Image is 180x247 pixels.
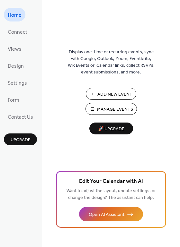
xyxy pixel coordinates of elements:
[8,27,27,37] span: Connect
[4,42,25,55] a: Views
[11,137,31,143] span: Upgrade
[79,177,143,186] span: Edit Your Calendar with AI
[4,110,37,123] a: Contact Us
[4,76,31,89] a: Settings
[97,91,132,98] span: Add New Event
[89,123,133,134] button: 🚀 Upgrade
[67,187,156,202] span: Want to adjust the layout, update settings, or change the design? The assistant can help.
[4,133,37,145] button: Upgrade
[4,93,23,106] a: Form
[8,10,22,20] span: Home
[8,95,19,105] span: Form
[97,106,133,113] span: Manage Events
[4,59,28,72] a: Design
[8,61,24,71] span: Design
[68,49,155,76] span: Display one-time or recurring events, sync with Google, Outlook, Zoom, Eventbrite, Wix Events or ...
[93,125,129,133] span: 🚀 Upgrade
[8,78,27,88] span: Settings
[89,211,124,218] span: Open AI Assistant
[4,25,31,38] a: Connect
[85,103,137,115] button: Manage Events
[79,207,143,221] button: Open AI Assistant
[8,112,33,122] span: Contact Us
[8,44,22,54] span: Views
[4,8,25,21] a: Home
[86,88,136,100] button: Add New Event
